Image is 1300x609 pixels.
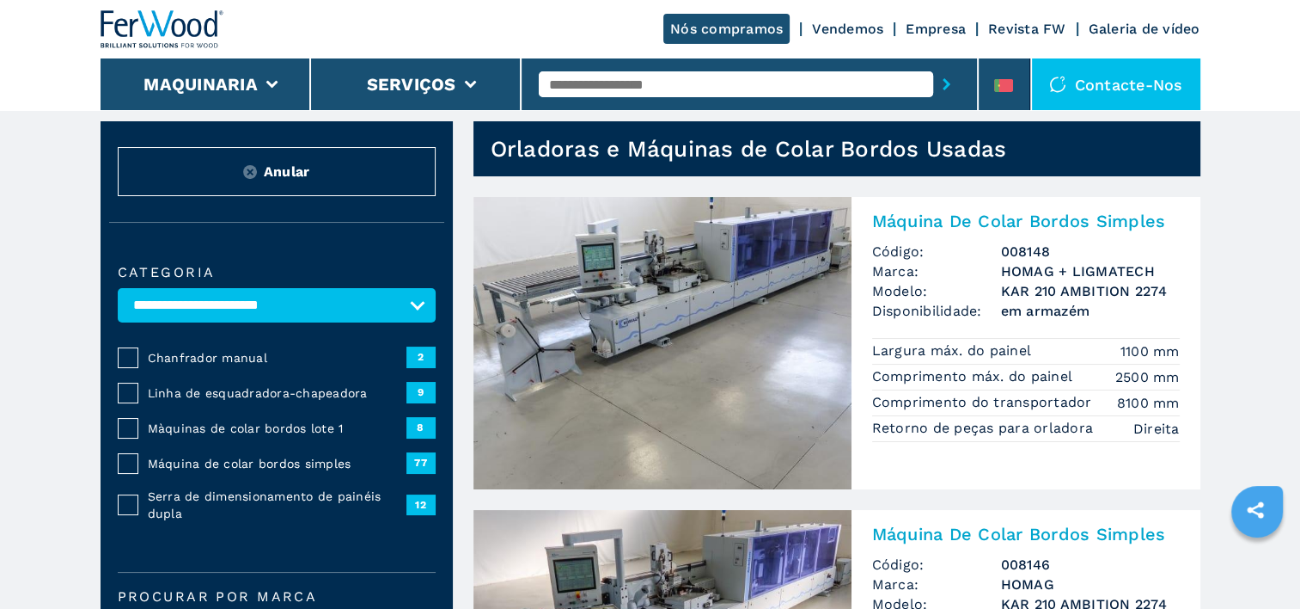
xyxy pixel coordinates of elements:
[118,266,436,280] label: categoria
[1234,489,1277,532] a: sharethis
[1032,58,1200,110] div: Contacte-nos
[1227,532,1287,596] iframe: Chat
[1049,76,1066,93] img: Contacte-nos
[148,420,406,437] span: Màquinas de colar bordos lote 1
[872,341,1036,360] p: Largura máx. do painel
[1117,393,1180,413] em: 8100 mm
[872,301,1001,321] span: Disponibilidade:
[872,367,1077,386] p: Comprimento máx. do painel
[872,393,1096,412] p: Comprimento do transportador
[148,384,406,402] span: Linha de esquadradora-chapeadora
[872,555,1001,575] span: Código:
[148,349,406,366] span: Chanfrador manual
[872,575,1001,594] span: Marca:
[473,197,851,489] img: Máquina De Colar Bordos Simples HOMAG + LIGMATECH KAR 210 AMBITION 2274
[406,417,436,438] span: 8
[933,65,960,104] button: submit-button
[243,165,257,179] img: Reset
[1001,555,1180,575] h3: 008146
[406,452,436,473] span: 77
[367,74,456,95] button: Serviços
[872,261,1001,281] span: Marca:
[264,162,310,181] span: Anular
[406,382,436,403] span: 9
[148,455,406,472] span: Máquina de colar bordos simples
[473,197,1200,489] a: Máquina De Colar Bordos Simples HOMAG + LIGMATECH KAR 210 AMBITION 2274Máquina De Colar Bordos Si...
[1120,341,1180,361] em: 1100 mm
[872,242,1001,261] span: Código:
[406,495,436,515] span: 12
[118,147,436,196] button: ResetAnular
[1001,281,1180,301] h3: KAR 210 AMBITION 2274
[872,419,1098,438] p: Retorno de peças para orladora
[1001,261,1180,281] h3: HOMAG + LIGMATECH
[663,14,790,44] a: Nós compramos
[1133,419,1180,439] em: Direita
[491,135,1007,163] h1: Orladoras e Máquinas de Colar Bordos Usadas
[872,281,1001,301] span: Modelo:
[118,590,436,604] label: Procurar por marca
[1115,367,1180,387] em: 2500 mm
[148,488,406,522] span: Serra de dimensionamento de painéis dupla
[872,211,1180,231] h2: Máquina De Colar Bordos Simples
[872,524,1180,544] h2: Máquina De Colar Bordos Simples
[1089,21,1200,37] a: Galeria de vídeo
[1001,242,1180,261] h3: 008148
[988,21,1066,37] a: Revista FW
[1001,301,1180,321] span: em armazém
[406,347,436,367] span: 2
[812,21,883,37] a: Vendemos
[143,74,258,95] button: Maquinaria
[906,21,966,37] a: Empresa
[1001,575,1180,594] h3: HOMAG
[101,10,224,48] img: Ferwood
